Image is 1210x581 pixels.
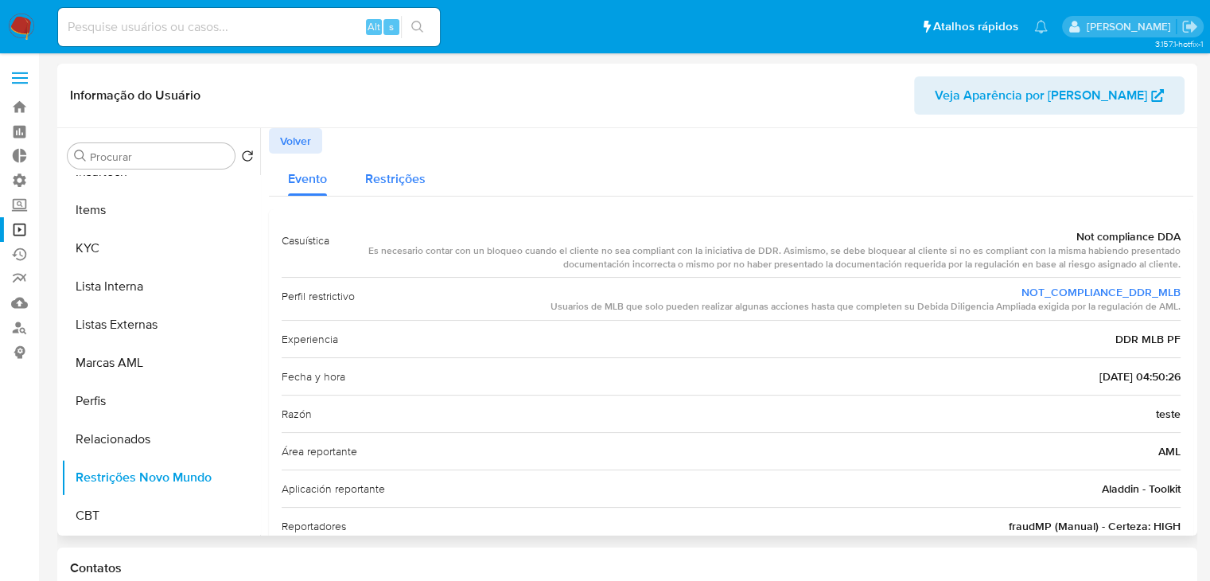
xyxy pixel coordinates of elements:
button: Lista Interna [61,267,260,306]
span: s [389,19,394,34]
button: Listas Externas [61,306,260,344]
button: Retornar ao pedido padrão [241,150,254,167]
input: Pesquise usuários ou casos... [58,17,440,37]
button: Restrições Novo Mundo [61,458,260,497]
button: CBT [61,497,260,535]
p: matias.logusso@mercadopago.com.br [1086,19,1176,34]
a: Sair [1181,18,1198,35]
button: search-icon [401,16,434,38]
span: Alt [368,19,380,34]
h1: Informação do Usuário [70,88,200,103]
a: Notificações [1034,20,1048,33]
input: Procurar [90,150,228,164]
span: Atalhos rápidos [933,18,1018,35]
button: Procurar [74,150,87,162]
h1: Contatos [70,560,1185,576]
span: Veja Aparência por [PERSON_NAME] [935,76,1147,115]
button: Veja Aparência por [PERSON_NAME] [914,76,1185,115]
button: Marcas AML [61,344,260,382]
button: Perfis [61,382,260,420]
button: Relacionados [61,420,260,458]
button: KYC [61,229,260,267]
button: Items [61,191,260,229]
